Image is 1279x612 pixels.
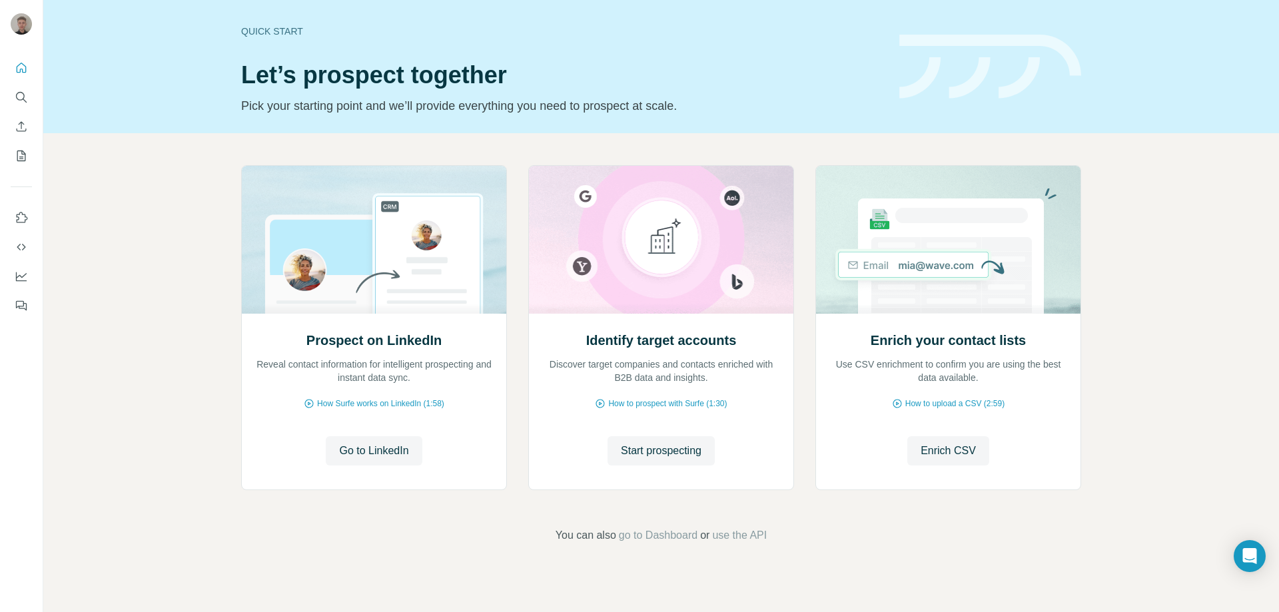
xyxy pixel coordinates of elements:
[241,97,883,115] p: Pick your starting point and we’ll provide everything you need to prospect at scale.
[815,166,1081,314] img: Enrich your contact lists
[556,527,616,543] span: You can also
[1234,540,1266,572] div: Open Intercom Messenger
[619,527,697,543] button: go to Dashboard
[11,294,32,318] button: Feedback
[241,166,507,314] img: Prospect on LinkedIn
[306,331,442,350] h2: Prospect on LinkedIn
[586,331,737,350] h2: Identify target accounts
[317,398,444,410] span: How Surfe works on LinkedIn (1:58)
[921,443,976,459] span: Enrich CSV
[608,398,727,410] span: How to prospect with Surfe (1:30)
[11,115,32,139] button: Enrich CSV
[899,35,1081,99] img: banner
[339,443,408,459] span: Go to LinkedIn
[11,144,32,168] button: My lists
[11,13,32,35] img: Avatar
[255,358,493,384] p: Reveal contact information for intelligent prospecting and instant data sync.
[11,56,32,80] button: Quick start
[712,527,767,543] button: use the API
[241,62,883,89] h1: Let’s prospect together
[608,436,715,465] button: Start prospecting
[528,166,794,314] img: Identify target accounts
[326,436,422,465] button: Go to LinkedIn
[241,25,883,38] div: Quick start
[621,443,701,459] span: Start prospecting
[871,331,1026,350] h2: Enrich your contact lists
[11,85,32,109] button: Search
[907,436,989,465] button: Enrich CSV
[829,358,1067,384] p: Use CSV enrichment to confirm you are using the best data available.
[905,398,1005,410] span: How to upload a CSV (2:59)
[700,527,709,543] span: or
[542,358,780,384] p: Discover target companies and contacts enriched with B2B data and insights.
[11,235,32,259] button: Use Surfe API
[11,206,32,230] button: Use Surfe on LinkedIn
[11,264,32,288] button: Dashboard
